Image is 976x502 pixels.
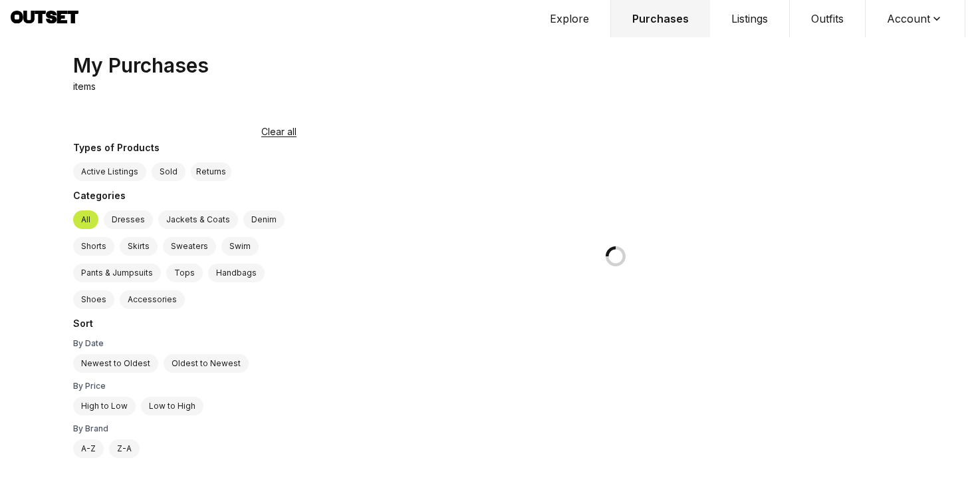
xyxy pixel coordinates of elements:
[73,141,297,157] div: Types of Products
[163,237,216,256] label: Sweaters
[158,210,238,229] label: Jackets & Coats
[221,237,259,256] label: Swim
[261,125,297,138] button: Clear all
[73,439,104,458] label: A-Z
[152,162,185,181] label: Sold
[73,210,98,229] label: All
[109,439,140,458] label: Z-A
[120,237,158,256] label: Skirts
[141,397,203,415] label: Low to High
[166,264,203,282] label: Tops
[73,162,146,181] label: Active Listings
[208,264,265,282] label: Handbags
[73,423,297,434] div: By Brand
[164,354,249,373] label: Oldest to Newest
[73,397,136,415] label: High to Low
[73,381,297,391] div: By Price
[73,80,96,93] p: items
[120,290,185,309] label: Accessories
[73,189,297,205] div: Categories
[104,210,153,229] label: Dresses
[73,264,161,282] label: Pants & Jumpsuits
[73,317,297,333] div: Sort
[191,162,231,181] button: Returns
[73,290,114,309] label: Shoes
[73,354,158,373] label: Newest to Oldest
[73,338,297,349] div: By Date
[243,210,285,229] label: Denim
[73,237,114,256] label: Shorts
[73,53,209,77] div: My Purchases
